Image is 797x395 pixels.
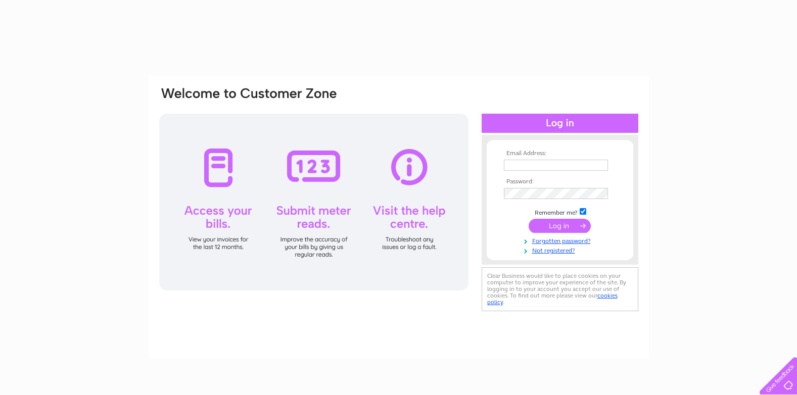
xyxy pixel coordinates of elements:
th: Email Address: [501,150,619,157]
a: Not registered? [504,245,619,255]
a: Forgotten password? [504,235,619,245]
input: Submit [529,219,591,233]
a: cookies policy [487,292,618,306]
div: Clear Business would like to place cookies on your computer to improve your experience of the sit... [482,267,638,311]
td: Remember me? [501,207,619,217]
th: Password: [501,178,619,185]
